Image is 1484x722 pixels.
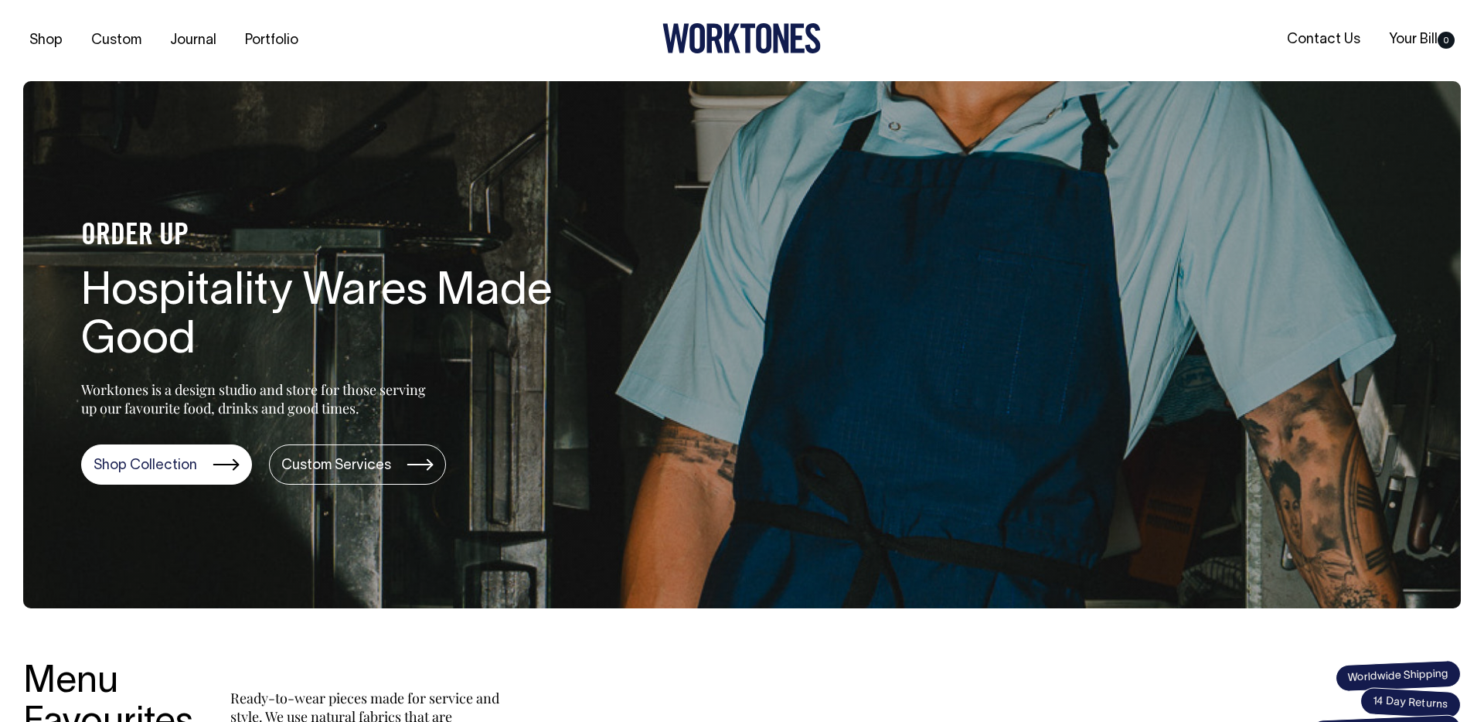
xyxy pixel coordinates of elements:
a: Your Bill0 [1383,27,1461,53]
a: Contact Us [1281,27,1367,53]
a: Custom [85,28,148,53]
h1: Hospitality Wares Made Good [81,268,576,367]
a: Shop Collection [81,444,252,485]
span: Worldwide Shipping [1335,659,1461,692]
a: Portfolio [239,28,305,53]
span: 0 [1438,32,1455,49]
a: Shop [23,28,69,53]
span: 14 Day Returns [1360,687,1462,720]
a: Journal [164,28,223,53]
a: Custom Services [269,444,446,485]
p: Worktones is a design studio and store for those serving up our favourite food, drinks and good t... [81,380,433,417]
h4: ORDER UP [81,220,576,253]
